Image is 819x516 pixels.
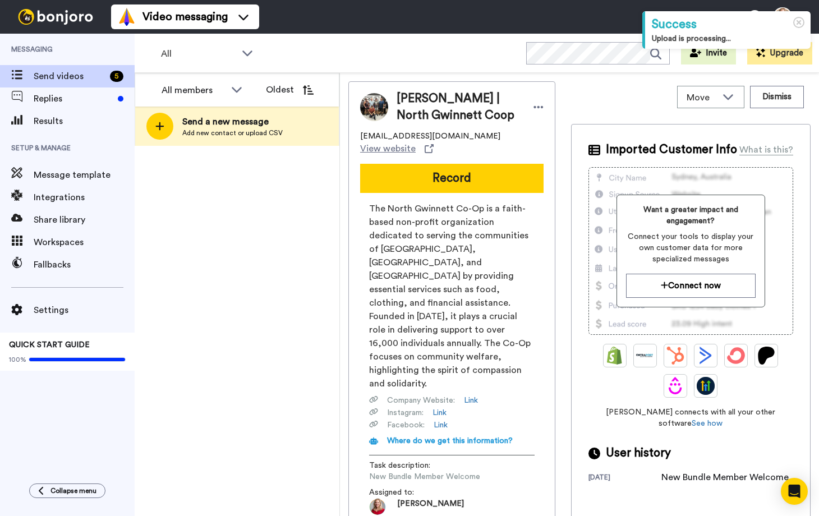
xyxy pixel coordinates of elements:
span: Facebook : [387,420,425,431]
img: ConvertKit [727,347,745,365]
span: Settings [34,303,135,317]
span: Move [687,91,717,104]
a: See how [692,420,723,427]
img: GoHighLevel [697,377,715,395]
span: Video messaging [142,9,228,25]
div: [DATE] [588,473,661,484]
span: Want a greater impact and engagement? [626,204,756,227]
span: View website [360,142,416,155]
button: Upgrade [747,42,812,64]
img: Ontraport [636,347,654,365]
span: Imported Customer Info [606,141,737,158]
img: Shopify [606,347,624,365]
button: Connect now [626,274,756,298]
span: Task description : [369,460,448,471]
span: Where do we get this information? [387,437,513,445]
img: vm-color.svg [118,8,136,26]
a: View website [360,142,434,155]
span: Add new contact or upload CSV [182,128,283,137]
span: Instagram : [387,407,424,418]
div: What is this? [739,143,793,156]
span: The North Gwinnett Co-Op is a faith-based non-profit organization dedicated to serving the commun... [369,202,535,390]
div: Upload is processing... [652,33,804,44]
button: Dismiss [750,86,804,108]
span: New Bundle Member Welcome [369,471,480,482]
a: Link [464,395,478,406]
span: Workspaces [34,236,135,249]
img: Drip [666,377,684,395]
span: [PERSON_NAME] | North Gwinnett Coop [397,90,522,124]
span: Send videos [34,70,105,83]
img: Patreon [757,347,775,365]
div: Open Intercom Messenger [781,478,808,505]
span: Collapse menu [50,486,96,495]
span: All [161,47,236,61]
a: Link [432,407,447,418]
button: Oldest [257,79,322,101]
img: ActiveCampaign [697,347,715,365]
span: Fallbacks [34,258,135,271]
div: New Bundle Member Welcome [661,471,789,484]
img: Image of Kim Mullin | North Gwinnett Coop [360,93,388,121]
span: Integrations [34,191,135,204]
span: [PERSON_NAME] [397,498,464,515]
div: 5 [110,71,123,82]
span: [PERSON_NAME] connects with all your other software [588,407,793,429]
span: [EMAIL_ADDRESS][DOMAIN_NAME] [360,131,500,142]
span: Message template [34,168,135,182]
button: Invite [681,42,736,64]
button: Record [360,164,544,193]
img: Hubspot [666,347,684,365]
button: Collapse menu [29,483,105,498]
img: 57e76d74-6778-4c2c-bc34-184e1a48b970-1733258255.jpg [369,498,386,515]
span: User history [606,445,671,462]
span: Replies [34,92,113,105]
span: Send a new message [182,115,283,128]
span: Company Website : [387,395,455,406]
span: Share library [34,213,135,227]
img: bj-logo-header-white.svg [13,9,98,25]
div: Success [652,16,804,33]
a: Link [434,420,448,431]
div: All members [162,84,226,97]
span: Results [34,114,135,128]
span: QUICK START GUIDE [9,341,90,349]
span: Connect your tools to display your own customer data for more specialized messages [626,231,756,265]
span: Assigned to: [369,487,448,498]
span: 100% [9,355,26,364]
